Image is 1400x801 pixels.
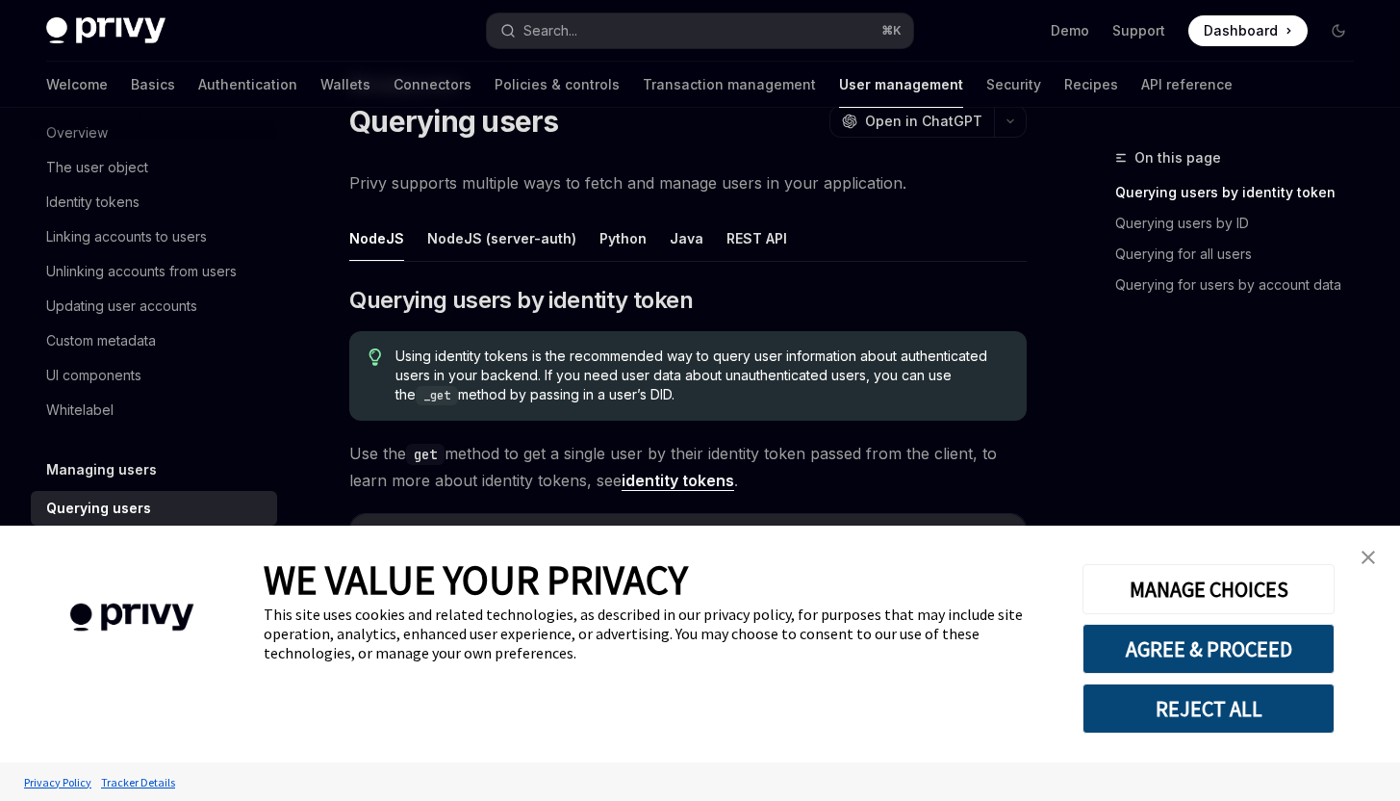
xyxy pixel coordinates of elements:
[1082,624,1335,674] button: AGREE & PROCEED
[46,191,140,214] div: Identity tokens
[670,216,703,261] button: Java
[1115,270,1369,300] a: Querying for users by account data
[96,765,180,799] a: Tracker Details
[416,386,458,405] code: _get
[1204,21,1278,40] span: Dashboard
[46,156,148,179] div: The user object
[31,185,277,220] a: Identity tokens
[1141,62,1233,108] a: API reference
[349,216,404,261] button: NodeJS
[31,393,277,427] a: Whitelabel
[986,62,1041,108] a: Security
[46,17,165,44] img: dark logo
[829,105,994,138] button: Open in ChatGPT
[1082,564,1335,614] button: MANAGE CHOICES
[1188,15,1308,46] a: Dashboard
[523,19,577,42] div: Search...
[19,765,96,799] a: Privacy Policy
[31,358,277,393] a: UI components
[46,497,151,520] div: Querying users
[865,112,982,131] span: Open in ChatGPT
[31,491,277,526] a: Querying users
[31,150,277,185] a: The user object
[599,216,647,261] button: Python
[31,254,277,289] a: Unlinking accounts from users
[264,555,688,605] span: WE VALUE YOUR PRIVACY
[406,444,445,465] code: get
[349,440,1027,494] span: Use the method to get a single user by their identity token passed from the client, to learn more...
[1082,684,1335,734] button: REJECT ALL
[427,216,576,261] button: NodeJS (server-auth)
[839,62,963,108] a: User management
[46,62,108,108] a: Welcome
[622,471,734,491] a: identity tokens
[881,23,902,39] span: ⌘ K
[495,62,620,108] a: Policies & controls
[1064,62,1118,108] a: Recipes
[1323,15,1354,46] button: Toggle dark mode
[487,13,912,48] button: Search...⌘K
[46,260,237,283] div: Unlinking accounts from users
[46,458,157,481] h5: Managing users
[349,169,1027,196] span: Privy supports multiple ways to fetch and manage users in your application.
[31,289,277,323] a: Updating user accounts
[1362,551,1375,564] img: close banner
[198,62,297,108] a: Authentication
[46,399,114,422] div: Whitelabel
[394,62,471,108] a: Connectors
[46,329,156,352] div: Custom metadata
[1115,239,1369,270] a: Querying for all users
[726,216,787,261] button: REST API
[1115,177,1369,208] a: Querying users by identity token
[46,295,197,318] div: Updating user accounts
[46,364,141,387] div: UI components
[131,62,175,108] a: Basics
[349,285,693,316] span: Querying users by identity token
[369,349,382,366] svg: Tip
[31,323,277,358] a: Custom metadata
[46,225,207,248] div: Linking accounts to users
[320,62,370,108] a: Wallets
[395,347,1007,405] span: Using identity tokens is the recommended way to query user information about authenticated users ...
[1112,21,1165,40] a: Support
[1349,538,1387,577] a: close banner
[643,62,816,108] a: Transaction management
[349,104,559,139] h1: Querying users
[31,220,277,254] a: Linking accounts to users
[1051,21,1089,40] a: Demo
[29,576,235,659] img: company logo
[1134,146,1221,169] span: On this page
[264,605,1054,662] div: This site uses cookies and related technologies, as described in our privacy policy, for purposes...
[1115,208,1369,239] a: Querying users by ID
